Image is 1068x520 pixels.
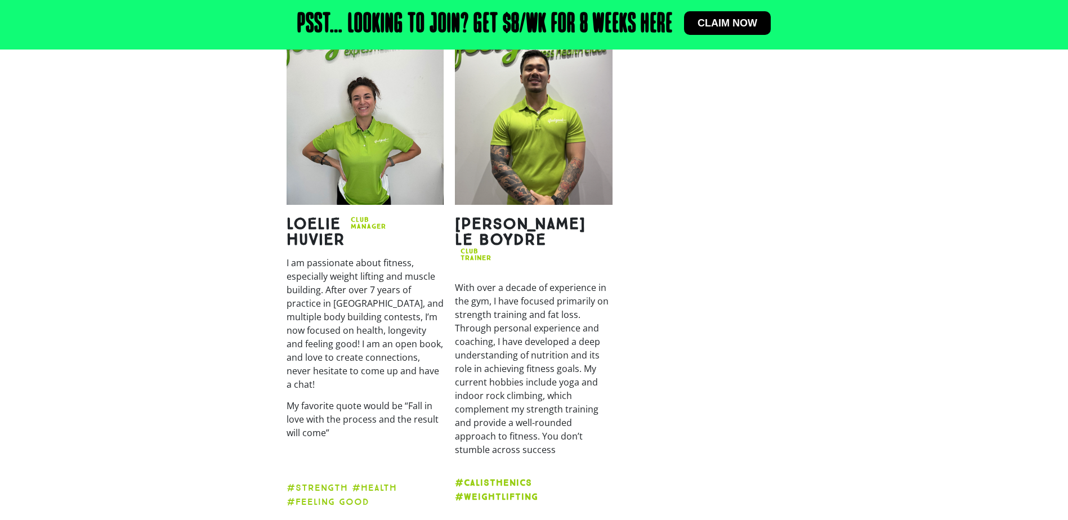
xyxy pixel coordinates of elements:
[455,477,538,502] strong: #Calisthenics #Weightlifting
[287,256,444,391] p: I am passionate about fitness, especially weight lifting and muscle building. After over 7 years ...
[461,248,491,261] h2: CLUB TRAINER
[684,11,771,35] a: Claim now
[698,18,757,28] span: Claim now
[351,216,386,230] h2: Club Manager
[287,482,397,507] strong: #strength #health #feeling good
[287,399,444,440] p: My favorite quote would be “Fall in love with the process and the result will come”
[455,281,613,456] p: With over a decade of experience in the gym, I have focused primarily on strength training and fa...
[287,36,444,205] img: Loelie-Huvier-Coopers-Plains
[455,216,586,248] h2: [PERSON_NAME] Le Boydre
[287,216,345,248] h2: Loelie Huvier
[297,11,673,38] h2: Psst… Looking to join? Get $8/wk for 8 weeks here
